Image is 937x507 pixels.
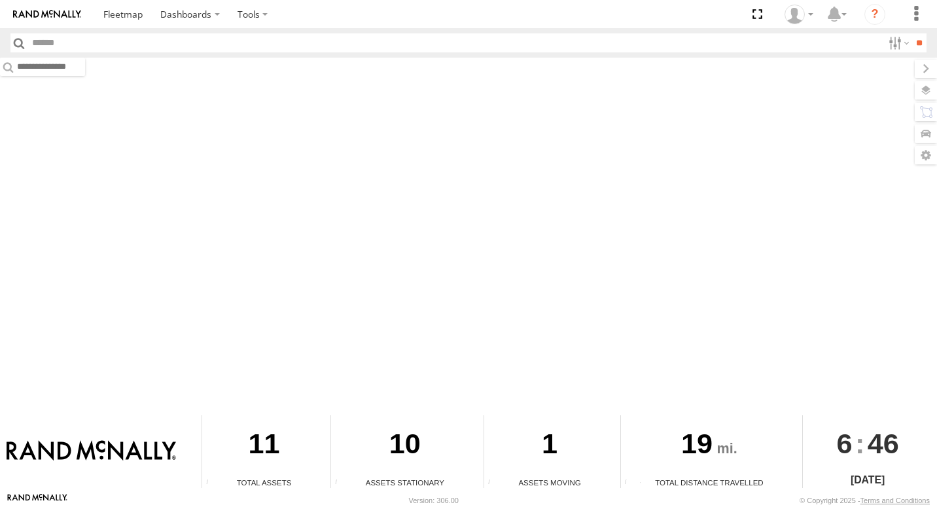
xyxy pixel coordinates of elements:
[860,497,930,504] a: Terms and Conditions
[800,497,930,504] div: © Copyright 2025 -
[331,478,351,488] div: Total number of assets current stationary.
[883,33,911,52] label: Search Filter Options
[484,415,616,477] div: 1
[868,415,899,472] span: 46
[484,478,504,488] div: Total number of assets current in transit.
[409,497,459,504] div: Version: 306.00
[202,478,222,488] div: Total number of Enabled Assets
[621,415,798,477] div: 19
[915,146,937,164] label: Map Settings
[202,415,326,477] div: 11
[7,494,67,507] a: Visit our Website
[864,4,885,25] i: ?
[780,5,818,24] div: Valeo Dash
[803,415,932,472] div: :
[837,415,853,472] span: 6
[484,477,616,488] div: Assets Moving
[803,472,932,488] div: [DATE]
[7,440,176,462] img: Rand McNally
[621,478,641,488] div: Total distance travelled by all assets within specified date range and applied filters
[331,477,479,488] div: Assets Stationary
[13,10,81,19] img: rand-logo.svg
[331,415,479,477] div: 10
[202,477,326,488] div: Total Assets
[621,477,798,488] div: Total Distance Travelled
